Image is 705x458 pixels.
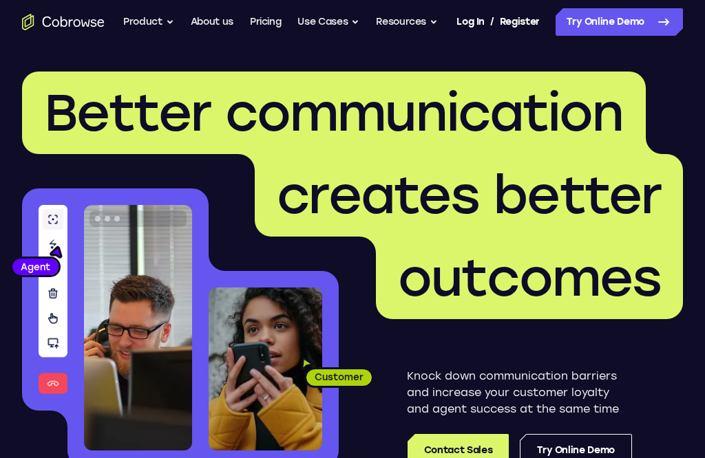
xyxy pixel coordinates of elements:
button: Use Cases [297,8,359,36]
p: Knock down communication barriers and increase your customer loyalty and agent success at the sam... [407,368,632,417]
button: Resources [376,8,438,36]
a: About us [191,8,233,36]
a: Register [500,8,540,36]
span: / [490,14,494,30]
a: Go to the home page [22,14,105,30]
a: Try Online Demo [556,8,683,36]
img: A customer support agent talking on the phone [84,205,192,450]
a: Pricing [250,8,282,36]
a: Log In [456,8,484,36]
span: outcomes [398,247,661,309]
img: A customer holding their phone [209,287,322,450]
button: Product [123,8,174,36]
span: Better communication [44,82,624,144]
span: creates better [277,164,661,226]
